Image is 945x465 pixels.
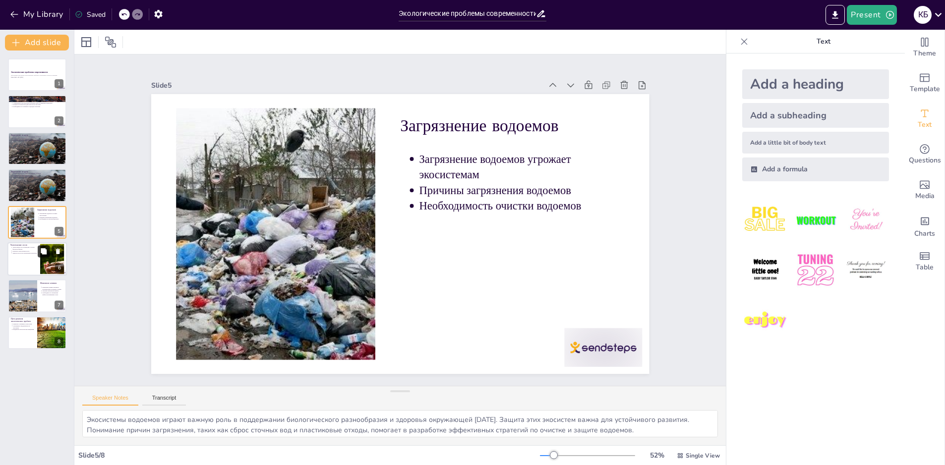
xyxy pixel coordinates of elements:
div: Add text boxes [905,101,945,137]
p: Причины загрязнения водоемов [421,185,627,221]
div: Add ready made slides [905,65,945,101]
p: Загрязнение воздуха влияет на здоровье человека [13,136,63,138]
div: Slide 5 [166,55,556,105]
p: Text [752,30,895,53]
img: 4.jpeg [742,247,788,293]
p: Уничтожение лесов приводит к потере биоразнообразия [12,247,37,251]
p: Основные источники загрязнения [13,138,63,140]
p: Уничтожение лесов [10,244,37,247]
div: 6 [55,263,64,272]
div: Layout [78,34,94,50]
button: Export to PowerPoint [826,5,845,25]
div: 6 [7,242,67,276]
img: 1.jpeg [742,197,788,243]
p: Повышение осведомленности населения [13,325,34,328]
p: Внедрение экологических инициатив [13,328,34,330]
div: 1 [55,79,63,88]
p: Введение в экологические проблемы [11,97,63,100]
div: Slide 5 / 8 [78,451,540,460]
p: Влияние человеческой деятельности на экологию [13,103,63,105]
p: Необходимость перехода на чистые технологии [13,140,63,142]
p: Развитие устойчивых технологий [13,323,34,325]
button: Transcript [142,395,186,406]
div: 5 [55,227,63,236]
p: Загрязнение водоемов [409,115,634,161]
p: Необходимость очистки водоемов [419,200,625,237]
div: 4 [55,190,63,199]
div: Add a table [905,244,945,279]
p: Современные экологические проблемы требуют внимания и действий [13,102,63,104]
div: Add a formula [742,157,889,181]
span: Text [918,119,932,130]
p: Причины загрязнения водоемов [39,216,63,218]
p: Загрязнение водоемов угрожает экосистемам [423,154,630,206]
div: 7 [8,279,66,312]
div: 8 [55,337,63,346]
p: Необходимость перехода на чистые технологии [13,176,63,178]
span: Charts [914,228,935,239]
div: 5 [8,206,66,239]
button: Speaker Notes [82,395,138,406]
div: Change the overall theme [905,30,945,65]
p: Загрязнение водоемов угрожает экосистемам [39,212,63,216]
div: 2 [55,116,63,125]
div: 8 [8,316,66,349]
p: Загрязнение воздуха [11,134,63,137]
div: 7 [55,301,63,310]
div: К Б [914,6,932,24]
strong: Экологические проблемы современности [11,71,48,73]
span: Table [916,262,934,273]
span: Media [915,191,935,202]
span: Position [105,36,117,48]
button: Duplicate Slide [38,245,50,257]
span: Template [910,84,940,95]
p: Изменение климата вызывает экстремальные погодные условия [42,287,63,290]
button: Delete Slide [52,245,64,257]
div: 3 [55,153,63,162]
div: 52 % [645,451,669,460]
p: Пути решения экологических проблем [11,317,34,323]
div: Add a subheading [742,103,889,128]
div: Add a heading [742,69,889,99]
p: Защита лесов и восстановление экосистем [12,252,37,254]
button: Add slide [5,35,69,51]
div: 3 [8,132,66,165]
img: 7.jpeg [742,298,788,344]
img: 5.jpeg [792,247,838,293]
p: Загрязнение воздуха влияет на здоровье человека [13,173,63,175]
p: Причины уничтожения лесов [12,250,37,252]
button: К Б [914,5,932,25]
p: Необходимость очистки водоемов [39,218,63,220]
div: Add a little bit of body text [742,132,889,154]
button: Present [847,5,896,25]
img: 6.jpeg [843,247,889,293]
span: Theme [913,48,936,59]
p: Загрязнение воздуха [11,170,63,173]
img: 3.jpeg [843,197,889,243]
input: Insert title [399,6,536,21]
p: Обсуждение актуальных экологических проблем и возможных путей их решения. [11,75,63,77]
p: Экология как наука изучает взаимодействие живых организмов и окружающей [DATE] [13,100,63,102]
p: Generated with [URL] [11,76,63,78]
p: Причины изменения климата [42,290,63,292]
p: Необходимость осознанного подхода к экологии [13,105,63,107]
p: Изменение климата [40,282,63,285]
span: Single View [686,452,720,460]
div: Saved [75,10,106,19]
span: Questions [909,155,941,166]
button: My Library [7,6,67,22]
textarea: Экосистемы водоемов играют важную роль в поддержании биологического разнообразия и здоровья окруж... [82,410,718,437]
div: Get real-time input from your audience [905,137,945,172]
p: Необходимость сокращения выбросов парниковых газов [42,292,63,296]
div: 4 [8,169,66,202]
p: Загрязнение водоемов [37,208,63,211]
div: 1 [8,58,66,91]
div: Add images, graphics, shapes or video [905,172,945,208]
img: 2.jpeg [792,197,838,243]
p: Основные источники загрязнения [13,174,63,176]
div: Add charts and graphs [905,208,945,244]
div: 2 [8,95,66,128]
